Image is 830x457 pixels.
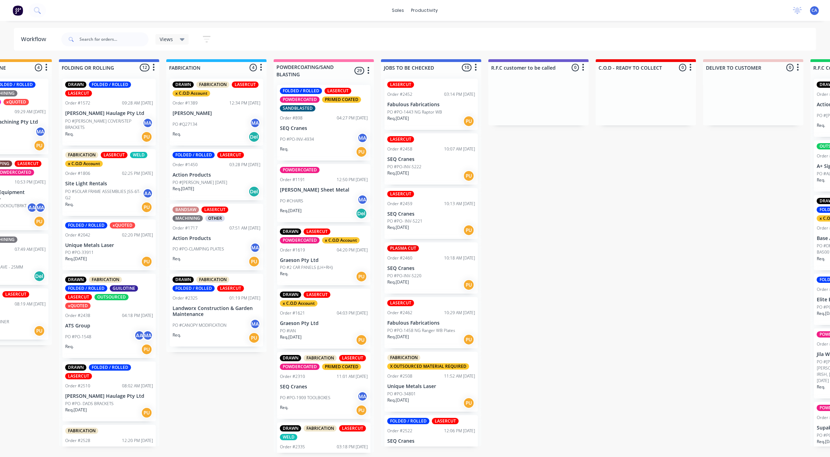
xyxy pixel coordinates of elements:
[170,79,263,146] div: DRAWNFABRICATIONLASERCUTx C.O.D AccountOrder #138912:34 PM [DATE][PERSON_NAME]PO #Q27134MAReq.Del
[65,201,74,208] p: Req.
[201,207,228,213] div: LASERCUT
[35,126,46,137] div: MA
[79,32,149,46] input: Search for orders...
[387,211,475,217] p: SEQ Cranes
[280,228,301,235] div: DRAWN
[205,215,225,222] div: OTHER
[387,102,475,108] p: Fabulous Fabrications
[65,152,98,158] div: FABRICATION
[387,327,455,334] p: PO #PO-1458 NG Ranger WB Plates
[280,434,297,440] div: WELD
[337,444,368,450] div: 03:18 PM [DATE]
[15,246,46,253] div: 07:49 AM [DATE]
[322,364,361,370] div: PRIMED COATED
[65,401,114,407] p: PO #PO- DADS BRACKETS
[65,407,87,413] p: Req. [DATE]
[62,149,156,216] div: FABRICATIONLASERCUTWELDx C.O.D AccountOrder #180602:25 PM [DATE]Site Light RentalsPO #SOLAR FRAME...
[444,146,475,152] div: 10:07 AM [DATE]
[249,332,260,343] div: PU
[173,322,227,328] p: PO #CANOPY MODIFICATION
[463,225,474,236] div: PU
[817,177,825,183] p: Req.
[94,294,129,300] div: OUTSOURCED
[65,364,86,371] div: DRAWN
[387,255,412,261] div: Order #2460
[387,384,475,389] p: Unique Metals Laser
[65,323,153,329] p: ATS Group
[387,109,442,115] p: PO #PO-1443 NG Raptor WB
[229,162,260,168] div: 03:28 PM [DATE]
[143,188,153,199] div: AA
[280,404,288,411] p: Req.
[173,256,181,262] p: Req.
[173,295,198,301] div: Order #2325
[337,247,368,253] div: 04:20 PM [DATE]
[387,91,412,98] div: Order #2452
[65,373,92,379] div: LASERCUT
[339,355,366,361] div: LASERCUT
[173,131,181,137] p: Req.
[280,364,320,370] div: POWDERCOATED
[62,79,156,146] div: DRAWNFOLDED / ROLLEDLASERCUTOrder #157209:28 AM [DATE][PERSON_NAME] Haulage Pty LtdPO #[PERSON_NA...
[280,198,303,204] p: PO #CHAIRS
[280,444,305,450] div: Order #2335
[122,170,153,177] div: 02:25 PM [DATE]
[141,407,152,418] div: PU
[130,152,147,158] div: WELD
[280,187,368,193] p: [PERSON_NAME] Sheet Metal
[196,82,229,88] div: FABRICATION
[27,202,37,213] div: AA
[357,194,368,205] div: MA
[62,362,156,421] div: DRAWNFOLDED / ROLLEDLASERCUTOrder #251008:02 AM [DATE][PERSON_NAME] Haulage Pty LtdPO #PO- DADS B...
[387,265,475,271] p: SEQ Cranes
[389,5,408,16] div: sales
[387,334,409,340] p: Req. [DATE]
[173,172,260,178] p: Action Products
[173,121,197,127] p: PO #Q27134
[15,109,46,115] div: 09:29 AM [DATE]
[65,294,92,300] div: LASERCUT
[65,277,86,283] div: DRAWN
[173,246,224,252] p: PO #PO-CLAMPING PLATES
[122,383,153,389] div: 08:02 AM [DATE]
[339,425,366,432] div: LASERCUT
[173,186,194,192] p: Req. [DATE]
[280,177,305,183] div: Order #1191
[65,188,143,201] p: PO #SOLAR FRAME ASSEMBLIES JSS-6T-G2
[444,91,475,98] div: 03:14 PM [DATE]
[65,393,153,399] p: [PERSON_NAME] Haulage Pty Ltd
[173,179,227,186] p: PO #[PERSON_NAME] [DATE]
[15,161,41,167] div: LASERCUT
[812,7,817,14] span: CA
[280,264,333,271] p: PO #2 CAR PANELS (LH+RH)
[65,181,153,187] p: Site Light Rentals
[387,310,412,316] div: Order #2462
[304,355,337,361] div: FABRICATION
[173,235,260,241] p: Action Products
[34,271,45,282] div: Del
[387,355,420,361] div: FABRICATION
[170,274,263,347] div: DRAWNFABRICATIONFOLDED / ROLLEDLASERCUTOrder #232501:19 PM [DATE]Landworx Construction & Garden M...
[387,156,475,162] p: SEQ Cranes
[65,100,90,106] div: Order #1572
[173,100,198,106] div: Order #1389
[173,90,210,96] div: x C.O.D Account
[122,437,153,444] div: 12:20 PM [DATE]
[357,391,368,402] div: MA
[387,218,422,224] p: PO #PO- INV-5221
[387,320,475,326] p: Fabulous Fabrications
[280,395,330,401] p: PO #PO-1909 TOOLBOXES
[3,99,29,105] div: xQUOTED
[134,330,145,341] div: AA
[337,177,368,183] div: 12:50 PM [DATE]
[280,247,305,253] div: Order #1619
[122,312,153,319] div: 04:18 PM [DATE]
[173,162,198,168] div: Order #1450
[444,255,475,261] div: 10:18 AM [DATE]
[280,310,305,316] div: Order #1621
[322,96,361,103] div: PRIMED COATED
[387,201,412,207] div: Order #2459
[387,136,414,142] div: LASERCUT
[280,425,301,432] div: DRAWN
[65,110,153,116] p: [PERSON_NAME] Haulage Pty Ltd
